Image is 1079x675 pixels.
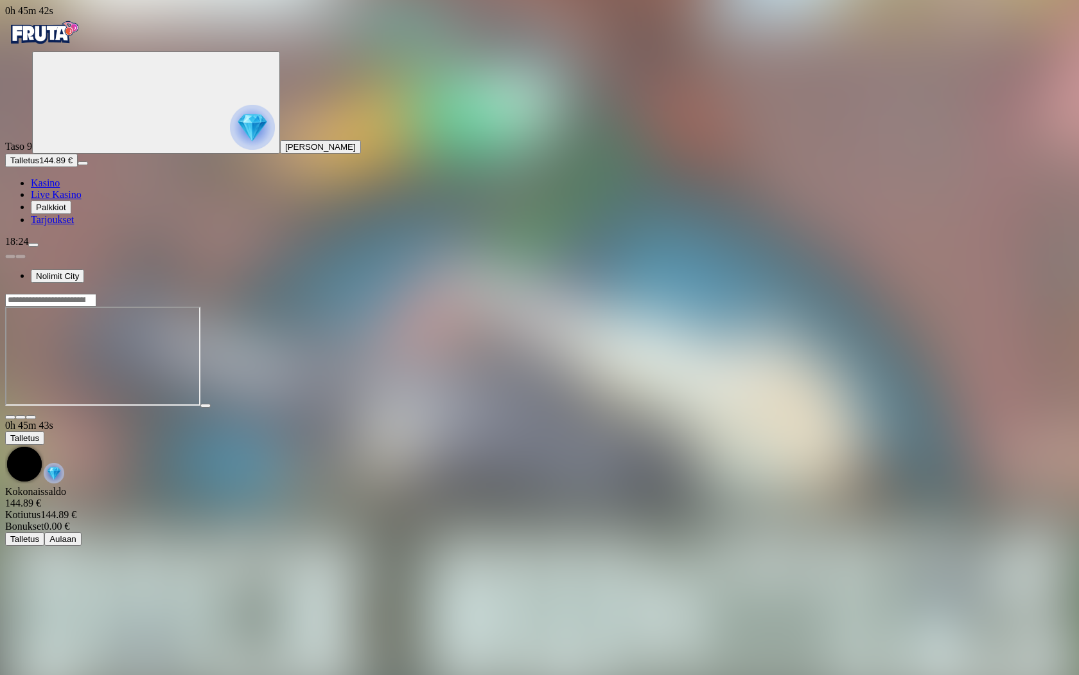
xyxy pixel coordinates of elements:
span: Talletus [10,433,39,443]
button: menu [78,161,88,165]
span: Talletus [10,156,39,165]
button: fullscreen-exit icon [26,415,36,419]
span: 144.89 € [39,156,73,165]
button: close icon [5,415,15,419]
span: user session time [5,420,53,431]
iframe: Duck Hunters [5,307,200,406]
img: Fruta [5,17,82,49]
span: Taso 9 [5,141,32,152]
span: [PERSON_NAME] [285,142,356,152]
div: Kokonaissaldo [5,486,1074,509]
button: next slide [15,255,26,258]
div: Game menu content [5,486,1074,546]
button: Talletus [5,431,44,445]
a: diamond iconKasino [31,177,60,188]
button: Nolimit City [31,269,84,283]
span: Tarjoukset [31,214,74,225]
a: Fruta [5,40,82,51]
a: poker-chip iconLive Kasino [31,189,82,200]
span: Palkkiot [36,203,66,212]
button: reward iconPalkkiot [31,201,71,214]
button: prev slide [5,255,15,258]
span: Live Kasino [31,189,82,200]
div: Game menu [5,420,1074,486]
button: menu [28,243,39,247]
a: gift-inverted iconTarjoukset [31,214,74,225]
button: Talletusplus icon144.89 € [5,154,78,167]
span: Nolimit City [36,271,79,281]
button: chevron-down icon [15,415,26,419]
button: play icon [200,404,211,408]
span: Talletus [10,534,39,544]
img: reward-icon [44,463,64,483]
img: reward progress [230,105,275,150]
button: Aulaan [44,532,82,546]
span: Bonukset [5,521,44,532]
div: 144.89 € [5,509,1074,521]
button: [PERSON_NAME] [280,140,361,154]
div: 144.89 € [5,498,1074,509]
div: 0.00 € [5,521,1074,532]
button: Talletus [5,532,44,546]
span: Kasino [31,177,60,188]
span: Kotiutus [5,509,40,520]
input: Search [5,294,96,307]
span: Aulaan [49,534,76,544]
span: 18:24 [5,236,28,247]
span: user session time [5,5,53,16]
button: reward progress [32,51,280,154]
nav: Primary [5,17,1074,226]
